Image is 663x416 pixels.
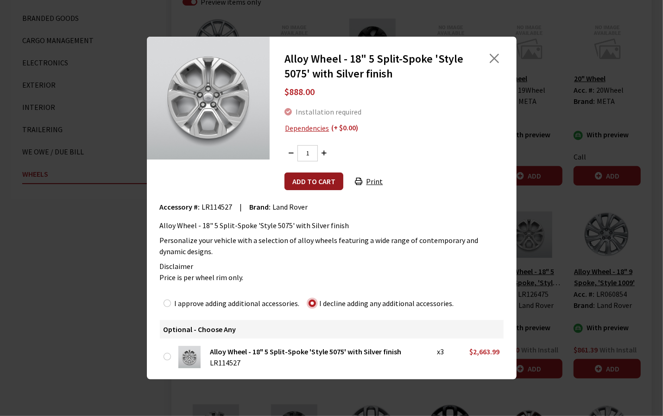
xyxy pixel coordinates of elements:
span: LR114527 [202,202,233,211]
div: x3 [437,346,450,357]
h2: Alloy Wheel - 18" 5 Split-Spoke 'Style 5075' with Silver finish [284,51,463,81]
img: Image for Alloy Wheel - 18" 5 Split-Spoke 'Style 5075' with Silver finish [147,36,270,160]
div: Price is per wheel rim only. [160,272,504,283]
label: I decline adding any additional accessories. [320,298,454,309]
button: Close [487,51,501,65]
div: $2,663.99 [461,346,499,357]
div: Alloy Wheel - 18" 5 Split-Spoke 'Style 5075' with Silver finish [160,220,504,231]
span: Land Rover [273,202,308,211]
span: Optional - Choose Any [164,325,236,334]
label: Brand: [250,201,271,212]
div: LR114527 [210,357,426,368]
label: Disclaimer [160,261,194,272]
div: $888.00 [284,81,501,102]
button: Add to cart [284,173,343,190]
span: Installation required [296,107,361,116]
img: Image for Alloy Wheel - 18" 5 Split-Spoke 'Style 5075' with Silver finish [178,346,201,368]
button: Print [347,173,391,190]
div: Alloy Wheel - 18" 5 Split-Spoke 'Style 5075' with Silver finish [210,346,426,357]
label: I approve adding additional accessories. [175,298,300,309]
span: (+ $0.00) [331,122,358,134]
div: Personalize your vehicle with a selection of alloy wheels featuring a wide range of contemporary ... [160,235,504,257]
button: Dependencies [284,122,329,134]
span: | [240,202,242,211]
label: Accessory #: [160,201,200,212]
